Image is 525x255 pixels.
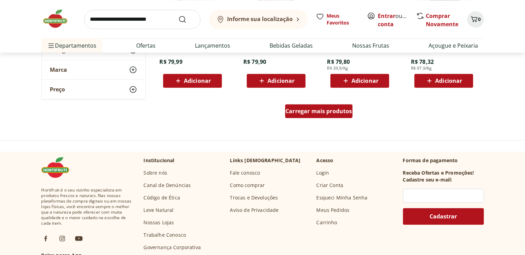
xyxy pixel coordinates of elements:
[144,157,175,164] p: Institucional
[378,12,416,28] a: Criar conta
[430,214,457,219] span: Cadastrar
[136,41,156,50] a: Ofertas
[47,37,55,54] button: Menu
[285,108,352,114] span: Carregar mais produtos
[317,194,368,201] a: Esqueci Minha Senha
[195,41,230,50] a: Lançamentos
[230,182,265,189] a: Como comprar
[285,104,353,121] a: Carregar mais produtos
[230,194,278,201] a: Trocas e Devoluções
[414,74,473,88] button: Adicionar
[144,182,191,189] a: Canal de Denúncias
[42,60,146,80] button: Marca
[178,15,195,23] button: Submit Search
[230,207,279,214] a: Aviso de Privacidade
[317,219,337,226] a: Carrinho
[403,169,474,176] h3: Receba Ofertas e Promoções!
[317,169,329,176] a: Login
[317,157,334,164] p: Acesso
[411,58,434,66] span: R$ 78,32
[247,74,306,88] button: Adicionar
[47,37,97,54] span: Departamentos
[270,41,313,50] a: Bebidas Geladas
[84,10,200,29] input: search
[435,78,462,84] span: Adicionar
[429,41,478,50] a: Açougue e Peixaria
[330,74,389,88] button: Adicionar
[411,66,432,71] span: R$ 97,9/Kg
[478,16,481,22] span: 0
[230,169,260,176] a: Fale conosco
[41,157,76,178] img: Hortifruti
[144,194,180,201] a: Código de Ética
[351,78,378,84] span: Adicionar
[41,187,133,226] span: Hortifruti é o seu vizinho especialista em produtos frescos e naturais. Nas nossas plataformas de...
[378,12,409,28] span: ou
[144,232,186,238] a: Trabalhe Conosco
[403,208,484,225] button: Cadastrar
[144,244,201,251] a: Governança Corporativa
[227,15,293,23] b: Informe sua localização
[327,58,350,66] span: R$ 79,80
[403,176,452,183] h3: Cadastre seu e-mail:
[209,10,308,29] button: Informe sua localização
[41,234,50,243] img: fb
[50,86,65,93] span: Preço
[41,8,76,29] img: Hortifruti
[426,12,459,28] a: Comprar Novamente
[378,12,396,20] a: Entrar
[268,78,294,84] span: Adicionar
[144,207,174,214] a: Leve Natural
[144,169,167,176] a: Sobre nós
[316,12,359,26] a: Meus Favoritos
[467,11,484,28] button: Carrinho
[317,182,344,189] a: Criar Conta
[317,207,350,214] a: Meus Pedidos
[42,80,146,99] button: Preço
[243,58,266,66] span: R$ 79,90
[184,78,211,84] span: Adicionar
[50,67,67,73] span: Marca
[327,12,359,26] span: Meus Favoritos
[58,234,66,243] img: ig
[160,58,182,66] span: R$ 79,99
[144,219,174,226] a: Nossas Lojas
[352,41,389,50] a: Nossas Frutas
[230,157,301,164] p: Links [DEMOGRAPHIC_DATA]
[163,74,222,88] button: Adicionar
[327,66,348,71] span: R$ 39,9/Kg
[75,234,83,243] img: ytb
[403,157,484,164] p: Formas de pagamento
